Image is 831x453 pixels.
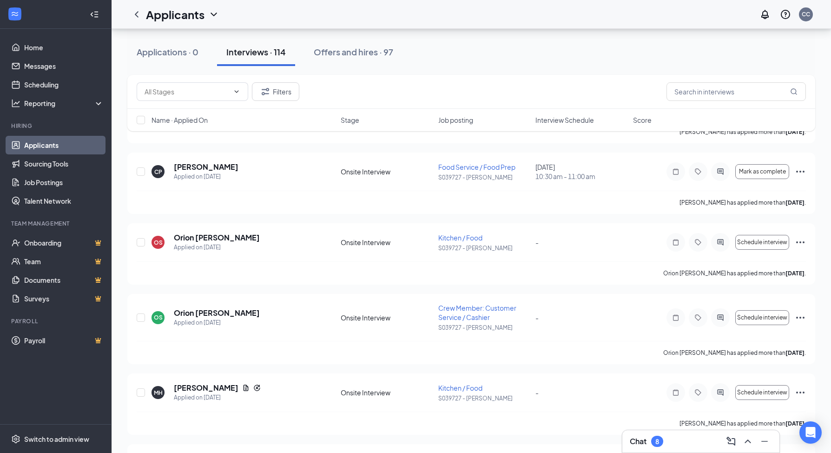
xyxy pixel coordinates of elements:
h5: [PERSON_NAME] [174,162,238,172]
p: S039727 - [PERSON_NAME] [438,394,530,402]
a: PayrollCrown [24,331,104,350]
span: Name · Applied On [152,115,208,125]
span: Job posting [438,115,473,125]
span: Kitchen / Food [438,233,482,242]
span: Kitchen / Food [438,384,482,392]
div: [DATE] [535,162,627,181]
div: Onsite Interview [341,238,433,247]
div: Hiring [11,122,102,130]
div: Switch to admin view [24,434,89,444]
p: [PERSON_NAME] has applied more than . [679,199,806,207]
div: Applied on [DATE] [174,243,260,252]
svg: Document [242,384,250,392]
div: Onsite Interview [341,313,433,322]
div: Reporting [24,99,104,108]
svg: ActiveChat [715,314,726,321]
svg: Collapse [90,10,99,19]
span: 10:30 am - 11:00 am [535,172,627,181]
svg: ActiveChat [715,168,726,175]
h1: Applicants [146,7,204,22]
p: S039727 - [PERSON_NAME] [438,324,530,332]
button: ComposeMessage [724,434,739,449]
p: [PERSON_NAME] has applied more than . [679,420,806,427]
a: TeamCrown [24,252,104,271]
svg: Filter [260,86,271,97]
span: Interview Schedule [535,115,594,125]
b: [DATE] [785,270,805,277]
span: - [535,238,539,246]
a: OnboardingCrown [24,233,104,252]
h3: Chat [630,436,646,446]
div: OS [154,239,163,246]
span: Food Service / Food Prep [438,163,515,171]
span: - [535,388,539,397]
div: Offers and hires · 97 [314,46,393,58]
button: Schedule interview [735,310,789,325]
svg: Tag [692,168,704,175]
span: Mark as complete [739,168,786,175]
svg: ComposeMessage [725,436,737,447]
div: CP [154,168,162,176]
svg: ActiveChat [715,389,726,396]
span: Crew Member: Customer Service / Cashier [438,304,516,321]
div: Onsite Interview [341,167,433,176]
svg: ChevronLeft [131,9,142,20]
svg: Tag [692,389,704,396]
a: Home [24,38,104,57]
div: Open Intercom Messenger [799,421,822,444]
svg: Note [670,314,681,321]
svg: WorkstreamLogo [10,9,20,19]
a: Sourcing Tools [24,154,104,173]
span: Schedule interview [737,314,787,321]
svg: ChevronDown [208,9,219,20]
p: Orion [PERSON_NAME] has applied more than . [663,269,806,277]
input: Search in interviews [666,82,806,101]
div: MH [154,389,163,397]
svg: Notifications [759,9,771,20]
svg: Note [670,168,681,175]
div: Applications · 0 [137,46,198,58]
span: Stage [341,115,359,125]
svg: ChevronDown [233,88,240,95]
svg: Reapply [253,384,261,392]
p: Orion [PERSON_NAME] has applied more than . [663,349,806,357]
a: Messages [24,57,104,75]
span: - [535,313,539,322]
a: DocumentsCrown [24,271,104,289]
div: Applied on [DATE] [174,172,238,181]
svg: Ellipses [795,312,806,323]
button: ChevronUp [740,434,755,449]
svg: ChevronUp [742,436,753,447]
svg: ActiveChat [715,239,726,246]
button: Schedule interview [735,235,789,250]
div: Applied on [DATE] [174,393,261,402]
a: Applicants [24,136,104,154]
span: Schedule interview [737,389,787,396]
div: CC [802,10,810,18]
p: S039727 - [PERSON_NAME] [438,244,530,252]
button: Filter Filters [252,82,299,101]
a: Talent Network [24,192,104,210]
svg: Ellipses [795,166,806,177]
div: OS [154,313,163,321]
svg: MagnifyingGlass [790,88,798,95]
svg: QuestionInfo [780,9,791,20]
input: All Stages [145,87,229,97]
p: S039727 - [PERSON_NAME] [438,173,530,181]
div: 8 [655,438,659,446]
b: [DATE] [785,199,805,206]
div: Interviews · 114 [226,46,286,58]
div: Team Management [11,220,102,227]
h5: [PERSON_NAME] [174,383,238,393]
svg: Tag [692,314,704,321]
b: [DATE] [785,349,805,356]
div: Payroll [11,317,102,325]
span: Score [633,115,652,125]
svg: Settings [11,434,20,444]
button: Mark as complete [735,164,789,179]
svg: Note [670,239,681,246]
svg: Note [670,389,681,396]
div: Applied on [DATE] [174,318,260,327]
svg: Minimize [759,436,770,447]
